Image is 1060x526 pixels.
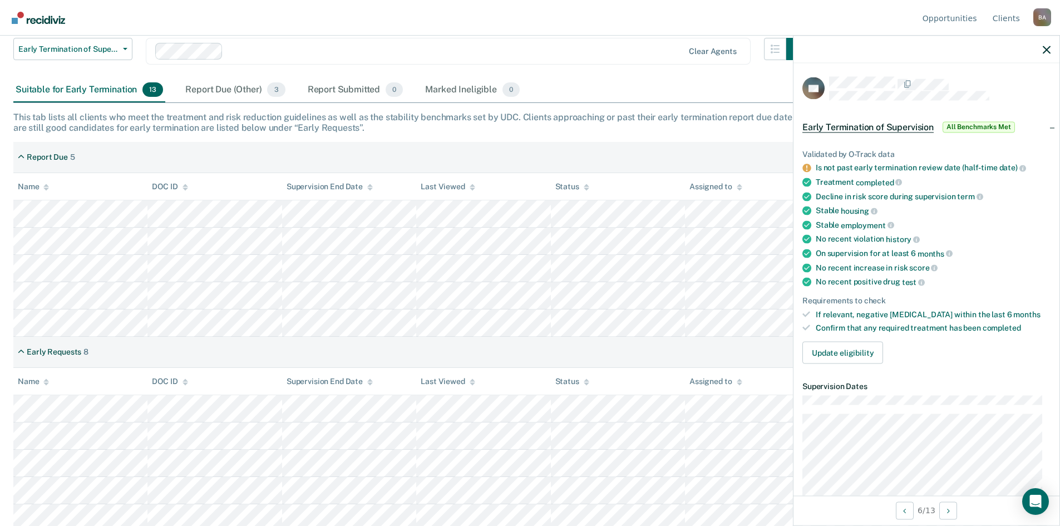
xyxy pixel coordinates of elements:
img: Recidiviz [12,12,65,24]
div: Report Due (Other) [183,78,287,102]
span: score [909,263,938,272]
div: Clear agents [689,47,736,56]
span: 0 [386,82,403,97]
div: Name [18,377,49,386]
div: Suitable for Early Termination [13,78,165,102]
div: If relevant, negative [MEDICAL_DATA] within the last 6 [816,309,1051,319]
span: 0 [502,82,520,97]
span: completed [856,178,903,186]
div: DOC ID [152,377,188,386]
span: history [886,235,920,244]
div: No recent violation [816,234,1051,244]
div: B A [1033,8,1051,26]
div: Stable [816,206,1051,216]
div: Status [555,182,589,191]
span: months [918,249,953,258]
div: 5 [70,153,75,162]
div: Is not past early termination review date (half-time date) [816,163,1051,173]
div: Last Viewed [421,377,475,386]
div: 6 / 13 [793,495,1059,525]
button: Next Opportunity [939,502,957,519]
span: term [957,192,983,201]
div: 8 [83,347,88,357]
div: Supervision End Date [287,377,373,386]
span: employment [841,220,894,229]
span: 13 [142,82,163,97]
div: Early Requests [27,347,81,357]
span: Early Termination of Supervision [18,45,119,54]
div: Report Due [27,153,68,162]
div: Open Intercom Messenger [1022,488,1049,515]
div: Treatment [816,177,1051,187]
button: Update eligibility [802,342,883,364]
div: Name [18,182,49,191]
div: Validated by O-Track data [802,149,1051,159]
span: completed [983,323,1021,332]
button: Profile dropdown button [1033,8,1051,26]
div: Assigned to [689,377,742,386]
span: months [1013,309,1040,318]
span: Early Termination of Supervision [802,121,934,132]
span: All Benchmarks Met [943,121,1015,132]
div: Report Submitted [305,78,406,102]
div: No recent increase in risk [816,263,1051,273]
div: Confirm that any required treatment has been [816,323,1051,333]
div: On supervision for at least 6 [816,248,1051,258]
div: Status [555,377,589,386]
div: Requirements to check [802,296,1051,305]
span: 3 [267,82,285,97]
div: This tab lists all clients who meet the treatment and risk reduction guidelines as well as the st... [13,112,1047,133]
div: Supervision End Date [287,182,373,191]
div: Marked Ineligible [423,78,522,102]
div: Decline in risk score during supervision [816,191,1051,201]
div: Stable [816,220,1051,230]
dt: Supervision Dates [802,382,1051,391]
div: DOC ID [152,182,188,191]
div: Last Viewed [421,182,475,191]
span: housing [841,206,877,215]
div: No recent positive drug [816,277,1051,287]
div: Early Termination of SupervisionAll Benchmarks Met [793,109,1059,145]
span: test [902,277,925,286]
button: Previous Opportunity [896,502,914,519]
div: Assigned to [689,182,742,191]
